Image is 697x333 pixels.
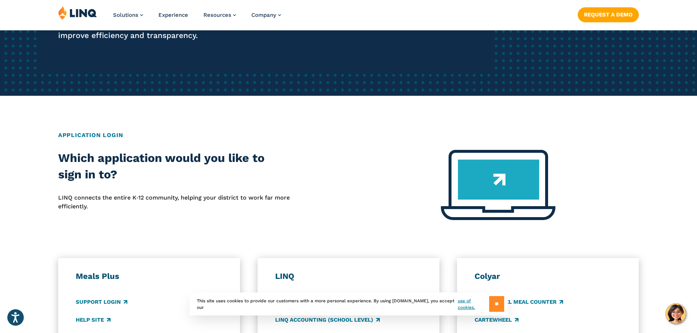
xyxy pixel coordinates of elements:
[58,6,97,20] img: LINQ | K‑12 Software
[458,298,489,311] a: use of cookies.
[58,193,290,211] p: LINQ connects the entire K‑12 community, helping your district to work far more efficiently.
[251,12,281,18] a: Company
[76,298,127,306] a: Support Login
[251,12,276,18] span: Company
[190,292,508,315] div: This site uses cookies to provide our customers with a more personal experience. By using [DOMAIN...
[475,271,622,281] h3: Colyar
[203,12,236,18] a: Resources
[76,271,223,281] h3: Meals Plus
[158,12,188,18] a: Experience
[58,150,290,183] h2: Which application would you like to sign in to?
[666,303,686,324] button: Hello, have a question? Let’s chat.
[58,131,639,140] h2: Application Login
[578,6,639,22] nav: Button Navigation
[475,298,563,306] a: CARTEWHEEL Meal Counter
[113,12,143,18] a: Solutions
[578,7,639,22] a: Request a Demo
[275,271,422,281] h3: LINQ
[113,6,281,30] nav: Primary Navigation
[113,12,138,18] span: Solutions
[203,12,231,18] span: Resources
